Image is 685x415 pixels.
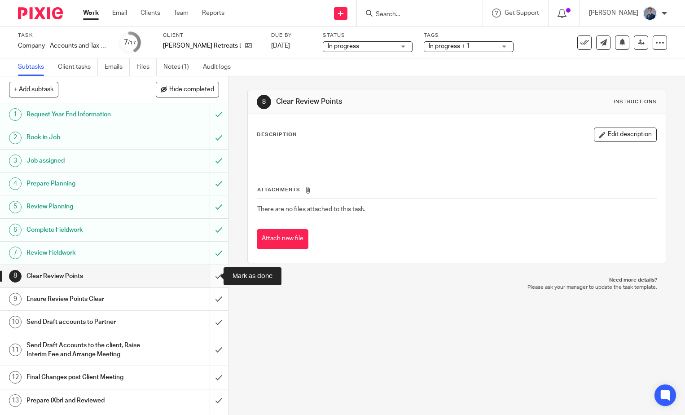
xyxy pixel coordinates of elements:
div: 8 [257,95,271,109]
span: In progress [328,43,359,49]
a: Audit logs [203,58,237,76]
a: Clients [141,9,160,18]
div: 13 [9,394,22,407]
label: Due by [271,32,312,39]
label: Status [323,32,413,39]
button: Edit description [594,128,657,142]
label: Task [18,32,108,39]
div: 7 [124,37,136,48]
button: Attach new file [257,229,308,249]
div: 2 [9,132,22,144]
p: Need more details? [256,277,657,284]
a: Client tasks [58,58,98,76]
small: /17 [128,40,136,45]
div: 8 [9,270,22,283]
img: DSC05254%20(1).jpg [643,6,657,21]
a: Subtasks [18,58,51,76]
a: Email [112,9,127,18]
a: Emails [105,58,130,76]
div: 4 [9,177,22,190]
h1: Review Planning [26,200,143,213]
span: There are no files attached to this task. [257,206,365,212]
h1: Send Draft accounts to Partner [26,315,143,329]
h1: Prepare Planning [26,177,143,190]
h1: Request Year End Information [26,108,143,121]
label: Tags [424,32,514,39]
h1: Ensure Review Points Clear [26,292,143,306]
p: Please ask your manager to update the task template. [256,284,657,291]
div: 3 [9,155,22,167]
div: 10 [9,316,22,328]
h1: Job assigned [26,154,143,168]
div: 12 [9,371,22,384]
img: Pixie [18,7,63,19]
label: Client [163,32,260,39]
div: Instructions [614,98,657,106]
a: Files [136,58,157,76]
h1: Send Draft Accounts to the client, Raise Interim Fee and Arrange Meeting [26,339,143,362]
h1: Complete Fieldwork [26,223,143,237]
h1: Prepare iXbrl and Reviewed [26,394,143,407]
div: Company - Accounts and Tax Preparation [18,41,108,50]
span: Hide completed [169,86,214,93]
p: Description [257,131,297,138]
span: In progress + 1 [429,43,470,49]
span: [DATE] [271,43,290,49]
h1: Clear Review Points [276,97,476,106]
input: Search [375,11,456,19]
a: Work [83,9,99,18]
div: 11 [9,344,22,356]
div: 9 [9,293,22,305]
button: Hide completed [156,82,219,97]
h1: Book in Job [26,131,143,144]
span: Get Support [505,10,539,16]
button: + Add subtask [9,82,58,97]
p: [PERSON_NAME] [589,9,638,18]
div: 6 [9,224,22,236]
div: 7 [9,247,22,259]
p: [PERSON_NAME] Retreats Ltd [163,41,241,50]
div: 1 [9,108,22,121]
a: Team [174,9,189,18]
span: Attachments [257,187,300,192]
a: Reports [202,9,224,18]
div: 5 [9,201,22,213]
h1: Review Fieldwork [26,246,143,260]
a: Notes (1) [163,58,196,76]
h1: Final Changes post Client Meeting [26,371,143,384]
h1: Clear Review Points [26,269,143,283]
